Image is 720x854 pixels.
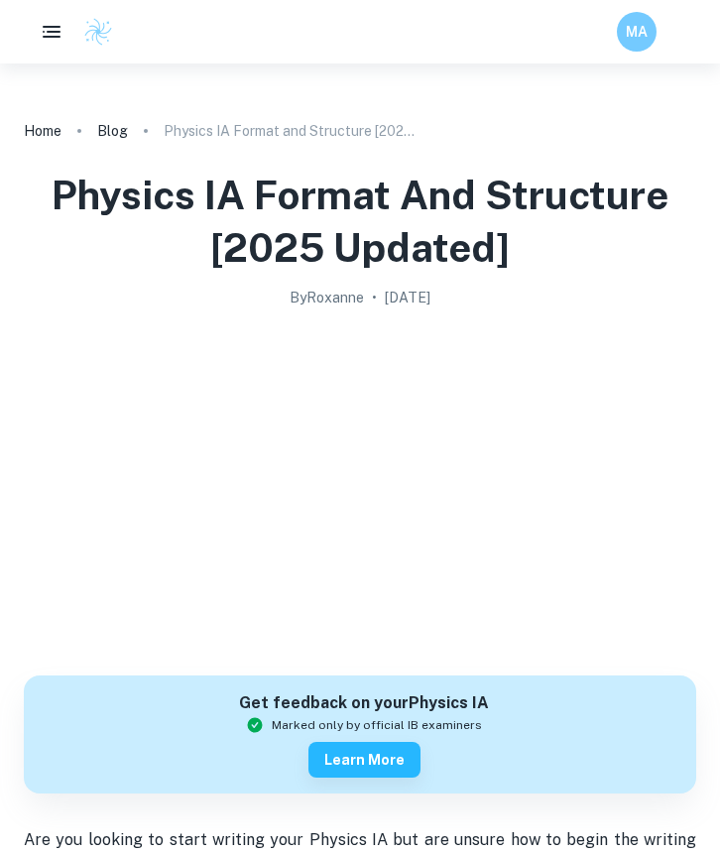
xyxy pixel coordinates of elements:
[290,287,364,308] h2: By Roxanne
[372,287,377,308] p: •
[617,12,657,52] button: MA
[24,117,61,145] a: Home
[24,169,696,275] h1: Physics IA Format and Structure [2025 updated]
[24,675,696,793] a: Get feedback on yourPhysics IAMarked only by official IB examinersLearn more
[308,742,420,778] button: Learn more
[385,287,430,308] h2: [DATE]
[71,17,113,47] a: Clastify logo
[626,21,649,43] h6: MA
[83,17,113,47] img: Clastify logo
[272,716,482,734] span: Marked only by official IB examiners
[97,117,128,145] a: Blog
[239,691,489,716] h6: Get feedback on your Physics IA
[164,120,421,142] p: Physics IA Format and Structure [2025 updated]
[24,316,696,653] img: Physics IA Format and Structure [2025 updated] cover image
